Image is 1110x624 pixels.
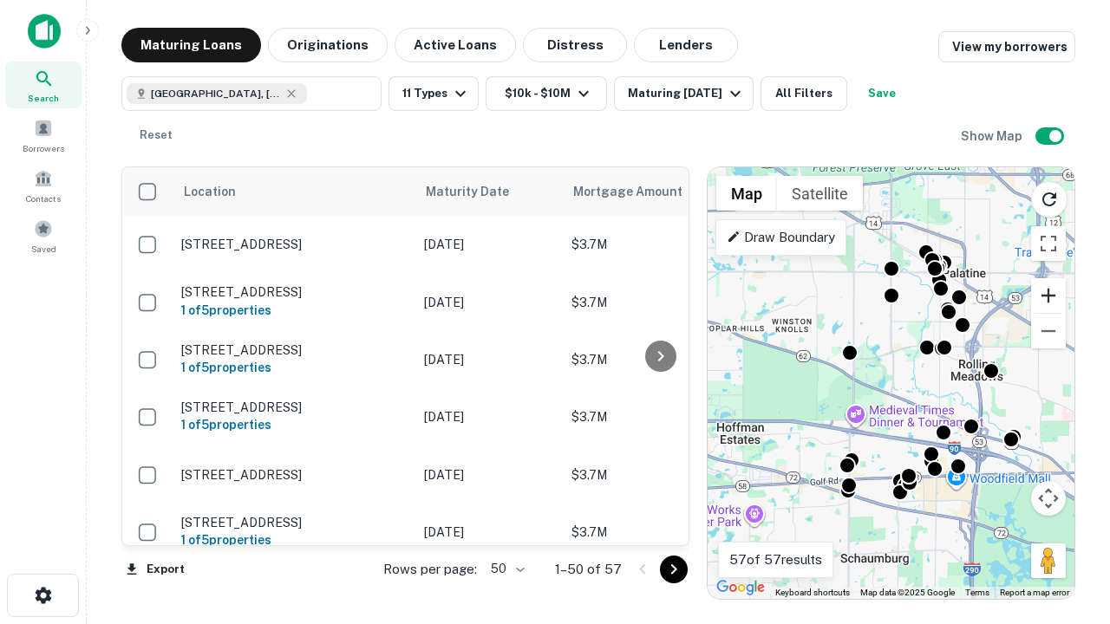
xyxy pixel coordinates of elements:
[563,167,754,216] th: Mortgage Amount
[424,293,554,312] p: [DATE]
[121,556,189,582] button: Export
[26,192,61,205] span: Contacts
[181,301,407,320] h6: 1 of 5 properties
[424,350,554,369] p: [DATE]
[424,407,554,426] p: [DATE]
[571,293,745,312] p: $3.7M
[1031,181,1068,218] button: Reload search area
[395,28,516,62] button: Active Loans
[854,76,910,111] button: Save your search to get updates of matches that match your search criteria.
[424,523,554,542] p: [DATE]
[424,235,554,254] p: [DATE]
[181,237,407,252] p: [STREET_ADDRESS]
[181,467,407,483] p: [STREET_ADDRESS]
[268,28,388,62] button: Originations
[183,181,236,202] span: Location
[181,342,407,358] p: [STREET_ADDRESS]
[5,212,82,259] a: Saved
[1031,278,1066,313] button: Zoom in
[727,227,835,248] p: Draw Boundary
[181,415,407,434] h6: 1 of 5 properties
[571,523,745,542] p: $3.7M
[23,141,64,155] span: Borrowers
[614,76,754,111] button: Maturing [DATE]
[181,530,407,549] h6: 1 of 5 properties
[383,559,477,580] p: Rows per page:
[173,167,415,216] th: Location
[573,181,705,202] span: Mortgage Amount
[5,112,82,159] a: Borrowers
[1031,226,1066,261] button: Toggle fullscreen view
[729,549,822,570] p: 57 of 57 results
[426,181,532,202] span: Maturity Date
[28,91,59,105] span: Search
[860,588,955,597] span: Map data ©2025 Google
[555,559,622,580] p: 1–50 of 57
[938,31,1075,62] a: View my borrowers
[1031,481,1066,516] button: Map camera controls
[1023,485,1110,569] iframe: Chat Widget
[5,62,82,108] a: Search
[121,28,261,62] button: Maturing Loans
[775,587,850,599] button: Keyboard shortcuts
[181,358,407,377] h6: 1 of 5 properties
[1031,314,1066,348] button: Zoom out
[181,400,407,415] p: [STREET_ADDRESS]
[484,556,527,582] div: 50
[761,76,847,111] button: All Filters
[628,83,746,104] div: Maturing [DATE]
[28,14,61,49] img: capitalize-icon.png
[571,235,745,254] p: $3.7M
[634,28,738,62] button: Lenders
[571,350,745,369] p: $3.7M
[660,556,688,583] button: Go to next page
[151,86,281,101] span: [GEOGRAPHIC_DATA], [GEOGRAPHIC_DATA]
[31,242,56,256] span: Saved
[523,28,627,62] button: Distress
[777,176,863,211] button: Show satellite imagery
[5,162,82,209] a: Contacts
[571,465,745,484] p: $3.7M
[424,465,554,484] p: [DATE]
[712,576,769,599] img: Google
[716,176,777,211] button: Show street map
[128,118,184,153] button: Reset
[181,515,407,530] p: [STREET_ADDRESS]
[712,576,769,599] a: Open this area in Google Maps (opens a new window)
[486,76,607,111] button: $10k - $10M
[708,167,1074,599] div: 0 0
[388,76,479,111] button: 11 Types
[965,588,989,597] a: Terms (opens in new tab)
[415,167,563,216] th: Maturity Date
[1000,588,1069,597] a: Report a map error
[571,407,745,426] p: $3.7M
[961,127,1025,146] h6: Show Map
[181,284,407,300] p: [STREET_ADDRESS]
